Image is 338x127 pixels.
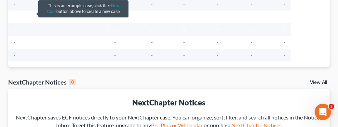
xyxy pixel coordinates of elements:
[183,39,185,45] span: -
[14,14,15,20] span: -
[151,1,153,7] span: -
[217,52,218,58] span: -
[14,39,15,45] span: -
[284,27,285,33] span: -
[38,0,128,17] div: This is an example case, click the button above to create a new case
[251,14,253,20] span: -
[151,52,153,58] span: -
[69,79,76,85] div: 0
[217,1,218,7] span: -
[183,1,185,7] span: -
[14,97,324,108] div: NextChapter Notices
[284,39,285,45] span: -
[14,52,15,58] span: -
[14,27,15,33] span: -
[151,39,153,45] span: -
[183,14,185,20] span: -
[251,52,253,58] span: -
[14,1,15,7] span: -
[151,14,153,20] span: -
[151,27,153,33] span: -
[284,52,285,58] span: -
[114,27,116,33] span: -
[284,1,285,7] span: -
[217,14,218,20] span: -
[217,39,218,45] span: -
[310,80,327,85] a: View All
[251,27,253,33] span: -
[251,39,253,45] span: -
[114,39,116,45] span: -
[251,1,253,7] span: -
[315,104,331,120] iframe: Intercom live chat
[329,104,334,109] span: 2
[183,52,185,58] span: -
[114,52,116,58] span: -
[183,27,185,33] span: -
[8,78,76,86] div: NextChapter Notices
[284,14,285,20] span: -
[217,27,218,33] span: -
